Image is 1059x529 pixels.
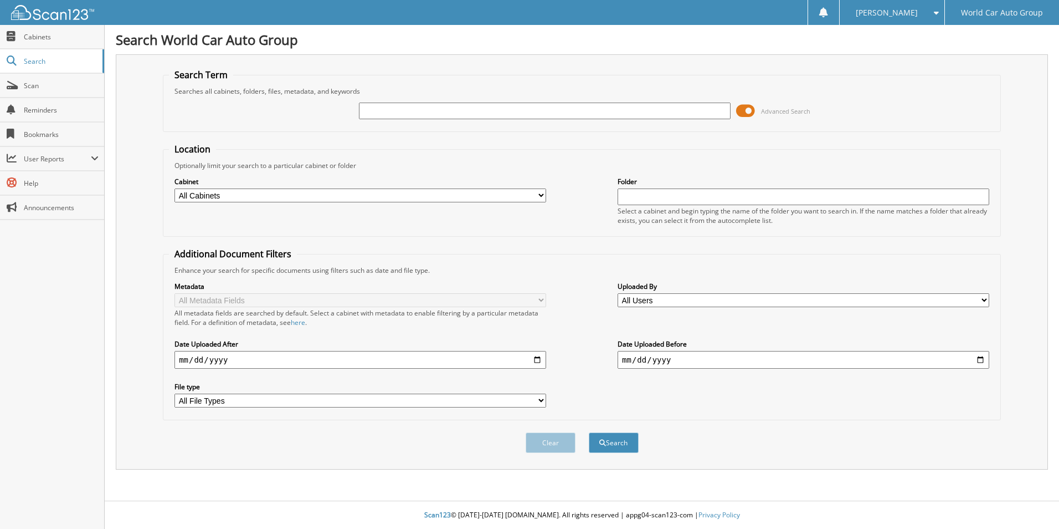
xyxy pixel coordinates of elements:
div: Select a cabinet and begin typing the name of the folder you want to search in. If the name match... [618,206,989,225]
span: Advanced Search [761,107,810,115]
label: Date Uploaded Before [618,339,989,349]
label: File type [174,382,546,391]
a: here [291,318,305,327]
span: Help [24,179,99,188]
h1: Search World Car Auto Group [116,30,1048,49]
div: © [DATE]-[DATE] [DOMAIN_NAME]. All rights reserved | appg04-scan123-com | [105,502,1059,529]
legend: Additional Document Filters [169,248,297,260]
img: scan123-logo-white.svg [11,5,94,20]
span: Cabinets [24,32,99,42]
label: Cabinet [174,177,546,186]
span: User Reports [24,154,91,164]
span: Search [24,57,97,66]
a: Privacy Policy [698,510,740,520]
span: Scan [24,81,99,90]
div: All metadata fields are searched by default. Select a cabinet with metadata to enable filtering b... [174,308,546,327]
label: Folder [618,177,989,186]
div: Enhance your search for specific documents using filters such as date and file type. [169,266,995,275]
span: Bookmarks [24,130,99,139]
input: start [174,351,546,369]
label: Metadata [174,282,546,291]
input: end [618,351,989,369]
label: Uploaded By [618,282,989,291]
legend: Search Term [169,69,233,81]
span: Announcements [24,203,99,212]
button: Search [589,433,639,453]
div: Optionally limit your search to a particular cabinet or folder [169,161,995,170]
label: Date Uploaded After [174,339,546,349]
div: Searches all cabinets, folders, files, metadata, and keywords [169,87,995,96]
span: [PERSON_NAME] [856,9,918,16]
span: Scan123 [424,510,451,520]
span: World Car Auto Group [961,9,1043,16]
button: Clear [526,433,575,453]
span: Reminders [24,105,99,115]
legend: Location [169,143,216,155]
